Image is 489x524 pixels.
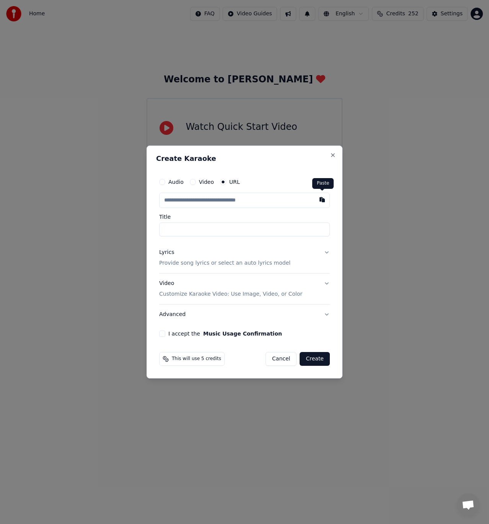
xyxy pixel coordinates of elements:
[159,214,330,219] label: Title
[168,179,184,185] label: Audio
[300,352,330,366] button: Create
[159,273,330,304] button: VideoCustomize Karaoke Video: Use Image, Video, or Color
[229,179,240,185] label: URL
[168,331,282,336] label: I accept the
[156,155,333,162] h2: Create Karaoke
[199,179,214,185] label: Video
[159,249,174,256] div: Lyrics
[203,331,282,336] button: I accept the
[172,356,221,362] span: This will use 5 credits
[159,280,302,298] div: Video
[312,178,334,189] div: Paste
[159,259,290,267] p: Provide song lyrics or select an auto lyrics model
[159,290,302,298] p: Customize Karaoke Video: Use Image, Video, or Color
[159,305,330,324] button: Advanced
[266,352,297,366] button: Cancel
[159,242,330,273] button: LyricsProvide song lyrics or select an auto lyrics model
